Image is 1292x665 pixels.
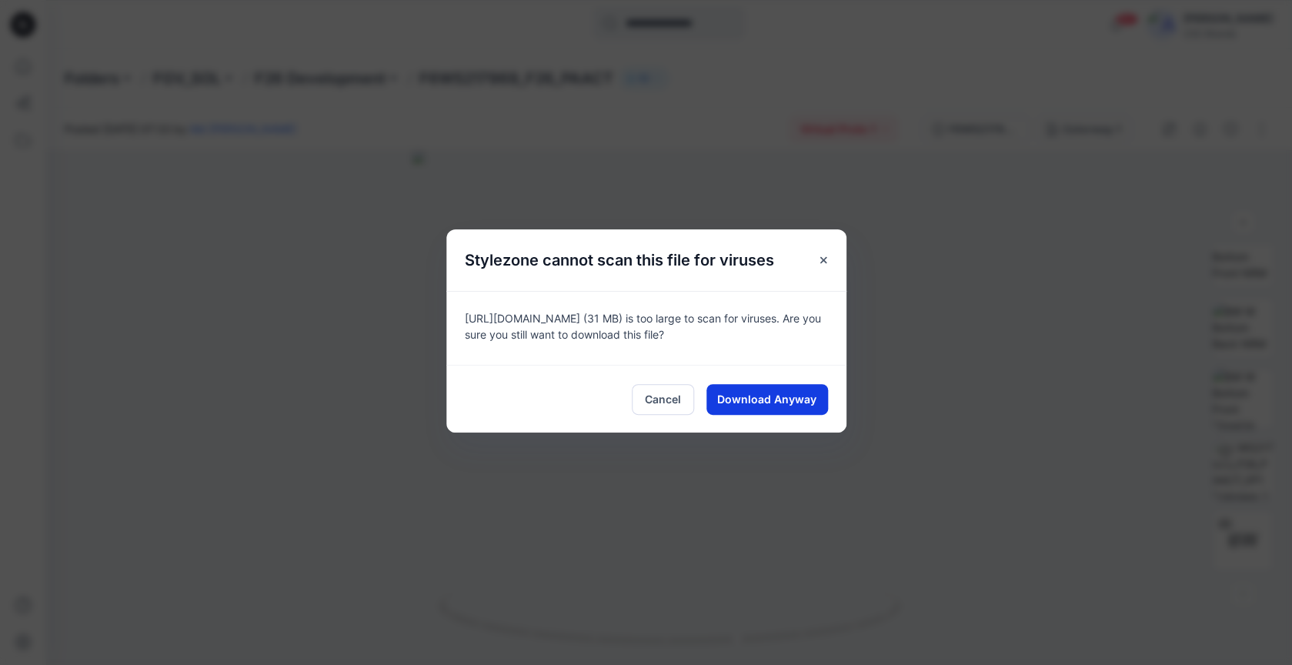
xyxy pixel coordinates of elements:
button: Close [810,246,837,274]
button: Download Anyway [706,384,828,415]
div: [URL][DOMAIN_NAME] (31 MB) is too large to scan for viruses. Are you sure you still want to downl... [446,291,846,365]
span: Download Anyway [717,391,816,407]
span: Cancel [645,391,681,407]
button: Cancel [632,384,694,415]
h5: Stylezone cannot scan this file for viruses [446,229,793,291]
